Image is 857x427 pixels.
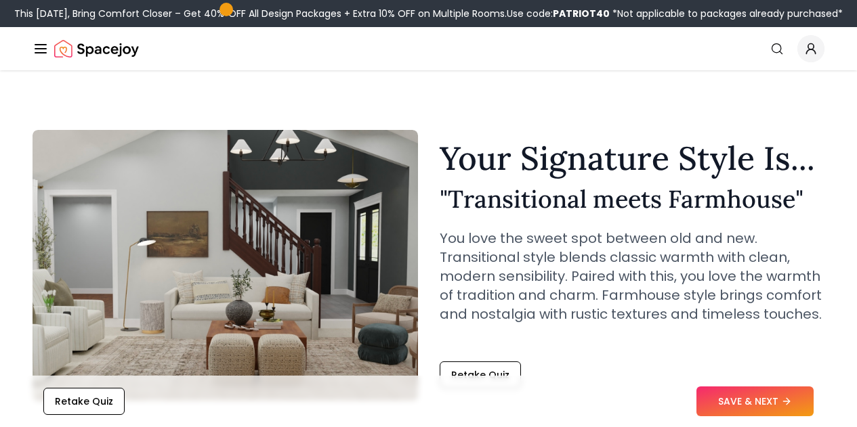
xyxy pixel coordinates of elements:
img: Spacejoy Logo [54,35,139,62]
span: *Not applicable to packages already purchased* [610,7,843,20]
button: Retake Quiz [440,361,521,388]
nav: Global [33,27,824,70]
span: Use code: [507,7,610,20]
button: Retake Quiz [43,388,125,415]
div: This [DATE], Bring Comfort Closer – Get 40% OFF All Design Packages + Extra 10% OFF on Multiple R... [14,7,843,20]
h2: " Transitional meets Farmhouse " [440,185,825,212]
h1: Your Signature Style Is... [440,142,825,175]
p: You love the sweet spot between old and new. Transitional style blends classic warmth with clean,... [440,229,825,323]
button: SAVE & NEXT [696,386,814,416]
b: PATRIOT40 [553,7,610,20]
a: Spacejoy [54,35,139,62]
img: Transitional meets Farmhouse Style Example [33,130,418,401]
